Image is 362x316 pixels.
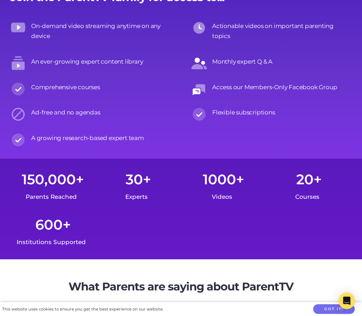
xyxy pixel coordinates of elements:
[212,82,352,92] p: Access our Members-Only Facebook Group
[181,169,266,190] div: 1000+
[191,56,207,71] img: MeFWkFUKPg7OlCgQLL1B3+Ek7+JHB5VAAAAAElFTkSuQmCC
[191,106,207,122] img: svg+xml;base64,PHN2ZyB2aWV3Qm94PSIwIDAgNjcuNSA2Ny41IiB4bWxucz0iaHR0cDovL3d3dy53My5vcmcvMjAwMC9zdm...
[191,20,207,36] img: WiIJtPpwG4KerI8a7mfowxV3jnOOj1Xwv7aFHCDVHp138fRTQL8zeT1Avz+AY28JjDy8R5qinI1L9HhURp4xKD20Z0lLM0EeO...
[10,81,26,97] img: svg+xml;base64,PHN2ZyB2aWV3Qm94PSIwIDAgNjcuNSA2Ny41IiB4bWxucz0iaHR0cDovL3d3dy53My5vcmcvMjAwMC9zdm...
[10,56,26,71] img: SqTgHVoIP0TPOn19m2EXEklPgKJc5TLHuBLcx9On1IdPWbtn9mtYrSI3mb+YLrX4MT8xFcBAAAAAASUVORK5CYII=
[10,169,96,190] div: 150,000+
[31,82,171,92] p: Comprehensive courses
[10,20,26,36] img: 91CPdzlRx9ddWBnAYFaA8zZST89IV6mPkTvaa8hspwRutQiJ9JehcXay8R4nnVsUwVnI3cFVoDs1rzQjnJKs8VisVgsFovFop...
[96,169,181,190] div: 30+
[212,108,352,118] p: Flexible subscriptions
[10,132,26,148] img: svg+xml;base64,PHN2ZyB2aWV3Qm94PSIwIDAgNjcuNSA2Ny41IiB4bWxucz0iaHR0cDovL3d3dy53My5vcmcvMjAwMC9zdm...
[212,21,352,41] p: Actionable videos on important parenting topics
[10,106,26,122] img: nKgsvkPPwnANT+NYYvHqZszPDHEsxhLH7vhyVZDJNKNIQRwTjmsYz87Wc4G5jDiGqlotqqrdoq234D+qOq3POtBAkAAAAASUV...
[265,192,350,202] div: Courses
[31,133,171,143] p: A growing research-based expert team
[191,81,207,97] img: x2Bw+FwKPIFJ3MfWXp27A8AAAAASUVORK5CYII=
[2,306,163,313] div: This website uses cookies to ensure you get the best experience on our website.
[9,237,94,248] div: Institutions Supported
[94,192,180,202] div: Experts
[266,169,352,190] div: 20+
[31,57,171,67] p: An ever-growing expert content library
[338,292,355,309] div: Open Intercom Messenger
[10,214,96,235] div: 600+
[9,192,94,202] div: Parents Reached
[179,192,265,202] div: Videos
[31,108,171,118] p: Ad-free and no agendas
[10,280,352,293] h2: What Parents are saying about ParentTV
[212,57,352,67] p: Monthly expert Q & A
[313,304,355,314] button: Got it!
[31,21,171,41] p: On-demand video streaming anytime on any device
